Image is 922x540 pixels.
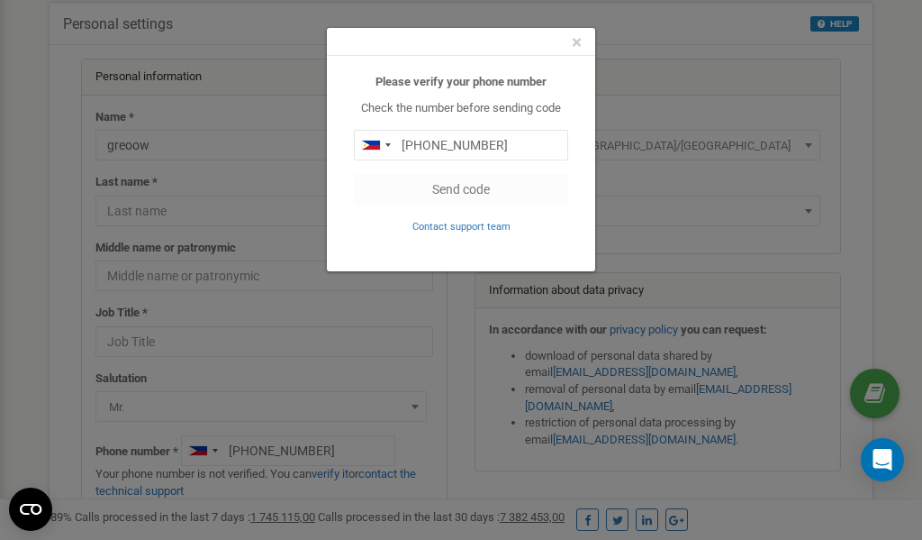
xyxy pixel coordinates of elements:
button: Close [572,33,582,52]
small: Contact support team [412,221,511,233]
button: Send code [354,174,568,205]
a: Contact support team [412,219,511,233]
b: Please verify your phone number [375,75,547,88]
button: Open CMP widget [9,488,52,531]
p: Check the number before sending code [354,100,568,117]
div: Open Intercom Messenger [861,438,904,481]
div: Telephone country code [355,131,396,160]
span: × [572,32,582,53]
input: 0905 123 4567 [354,130,568,160]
